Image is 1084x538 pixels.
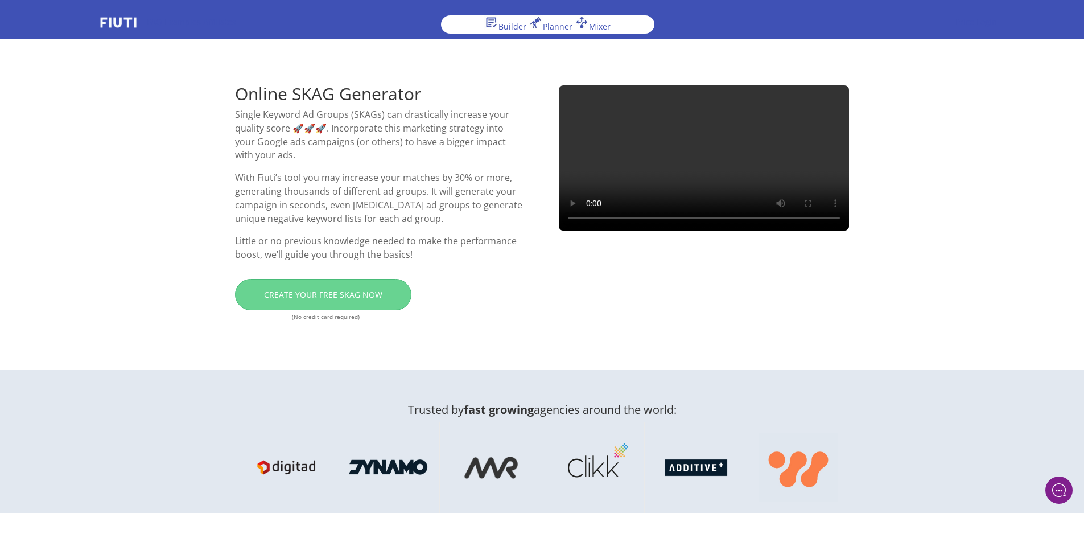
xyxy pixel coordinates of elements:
a: Builder [484,21,526,32]
p: Little or no previous knowledge needed to make the performance boost, we’ll guide you through the... [235,235,525,262]
a: Mixer [575,21,611,32]
div: (No credit card required) [292,310,525,324]
iframe: gist-messenger-bubble-iframe [1045,477,1073,504]
span: We run on Gist [95,398,144,405]
a: Create your free SKAG now [235,279,411,311]
span: New conversation [73,139,137,149]
p: With Fiuti’s tool you may increase your matches by 30% or more, generating thousands of different... [235,171,525,235]
a: FAQ [147,17,162,27]
a: Login [976,17,997,27]
button: New conversation [18,133,210,155]
h3: Trusted by agencies around the world: [235,404,850,421]
a: Price [955,17,974,27]
p: Single Keyword Ad Groups (SKAGs) can drastically increase your quality score 🚀🚀🚀. Incorporate thi... [235,108,525,171]
h1: Welcome to Fiuti! [17,55,211,73]
h1: Online SKAG Generator [235,85,525,108]
strong: fast growing [464,402,534,417]
a: Affiliates [203,17,236,27]
a: Planner [529,21,572,32]
h2: Can I help you with anything? [17,76,211,112]
a: Examples [164,17,201,27]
